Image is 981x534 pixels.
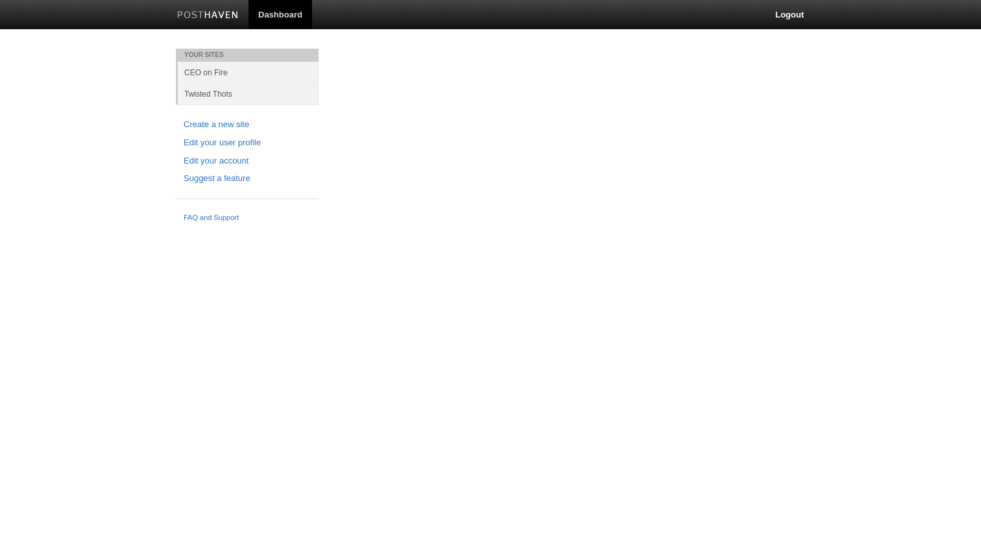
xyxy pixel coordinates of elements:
[184,212,311,224] a: FAQ and Support
[184,172,311,186] a: Suggest a feature
[178,83,319,104] a: Twisted Thots
[176,49,319,62] li: Your Sites
[184,136,311,150] a: Edit your user profile
[184,118,311,132] a: Create a new site
[178,62,319,83] a: CEO on Fire
[184,154,311,168] a: Edit your account
[177,11,239,21] img: Posthaven-bar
